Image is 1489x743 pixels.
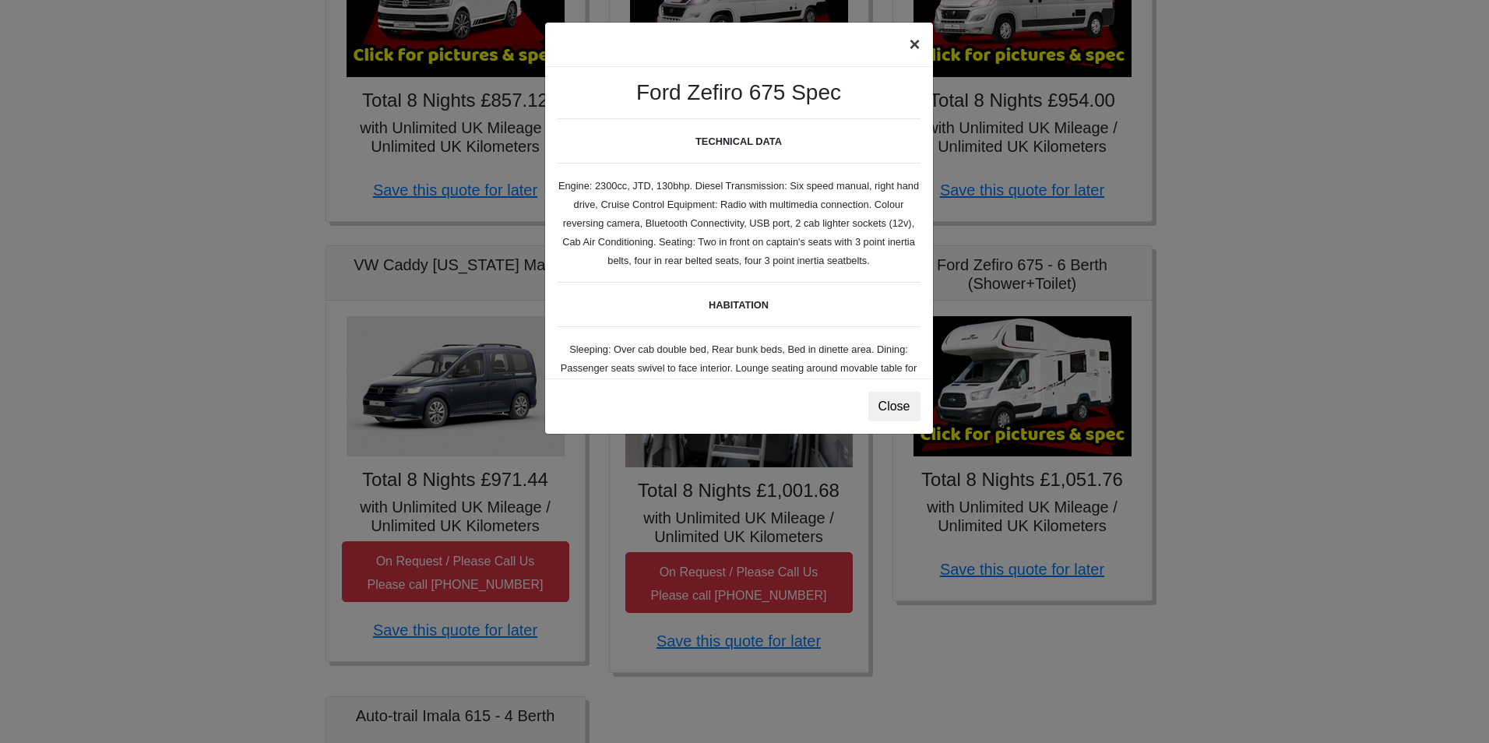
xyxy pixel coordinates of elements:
[868,392,921,421] button: Close
[709,299,769,311] b: HABITATION
[558,79,921,106] h3: Ford Zefiro 675 Spec
[695,136,782,147] b: TECHNICAL DATA
[896,23,932,66] button: ×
